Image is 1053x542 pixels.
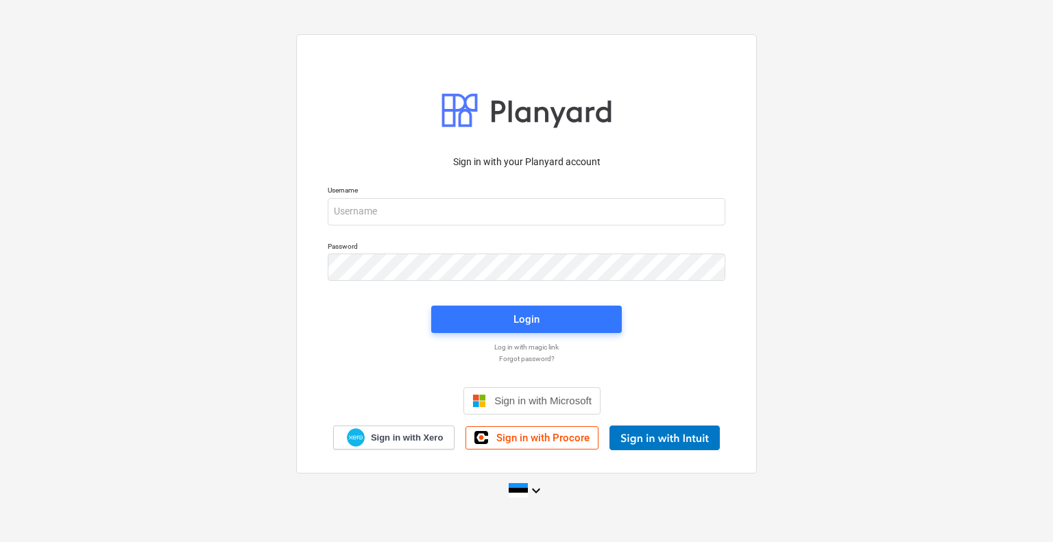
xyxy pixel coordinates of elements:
img: Microsoft logo [472,394,486,408]
span: Sign in with Procore [496,432,590,444]
i: keyboard_arrow_down [528,482,544,499]
button: Login [431,306,622,333]
a: Sign in with Xero [333,426,455,449]
a: Log in with magic link [321,343,732,352]
span: Sign in with Xero [371,432,443,444]
p: Sign in with your Planyard account [328,155,725,169]
input: Username [328,198,725,225]
a: Forgot password? [321,354,732,363]
p: Password [328,242,725,254]
span: Sign in with Microsoft [494,395,592,406]
div: Login [513,310,540,328]
img: Xero logo [347,428,365,447]
a: Sign in with Procore [465,426,598,449]
p: Username [328,186,725,197]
